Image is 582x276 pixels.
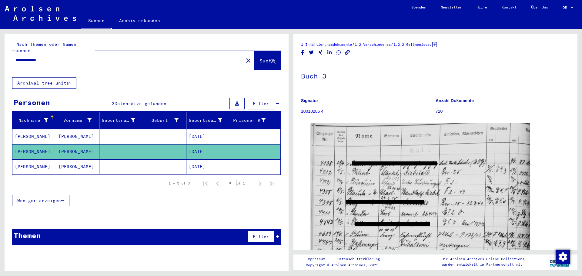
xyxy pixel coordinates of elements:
button: Filter [248,98,274,109]
span: / [430,42,432,47]
div: Vorname [59,117,92,124]
a: 1.2 Verschiedenes [355,42,391,47]
div: Geburtsdatum [189,117,222,124]
div: Nachname [15,115,56,125]
mat-cell: [PERSON_NAME] [12,129,56,144]
mat-label: Nach Themen oder Namen suchen [14,42,76,53]
button: Share on Xing [317,49,324,56]
div: Geburtsname [102,117,135,124]
a: Suchen [81,13,112,29]
span: Filter [253,234,269,239]
a: 1.2.2 Gefängnisse [393,42,430,47]
mat-cell: [PERSON_NAME] [56,159,100,174]
span: Weniger anzeigen [17,198,61,203]
div: Geburt‏ [145,117,179,124]
p: Die Arolsen Archives Online-Collections [442,256,524,262]
button: Share on Twitter [308,49,315,56]
mat-cell: [DATE] [186,144,230,159]
a: Archiv erkunden [112,13,167,28]
div: Geburtsdatum [189,115,230,125]
button: Clear [242,54,254,66]
mat-header-cell: Prisoner # [230,112,281,129]
div: Prisoner # [232,117,266,124]
div: Vorname [59,115,99,125]
mat-header-cell: Geburt‏ [143,112,187,129]
mat-header-cell: Geburtsname [99,112,143,129]
p: 720 [436,108,570,115]
mat-icon: close [245,57,252,64]
p: wurden entwickelt in Partnerschaft mit [442,262,524,267]
span: / [352,42,355,47]
div: Geburtsname [102,115,143,125]
button: Archival tree units [12,77,76,89]
a: 1 Inhaftierungsdokumente [301,42,352,47]
span: / [391,42,393,47]
div: Prisoner # [232,115,273,125]
mat-header-cell: Geburtsdatum [186,112,230,129]
button: Share on Facebook [299,49,306,56]
button: Previous page [212,177,224,189]
button: Weniger anzeigen [12,195,69,206]
span: 3 [112,101,115,106]
mat-header-cell: Nachname [12,112,56,129]
mat-cell: [DATE] [186,159,230,174]
mat-cell: [PERSON_NAME] [12,159,56,174]
b: Anzahl Dokumente [436,98,474,103]
mat-cell: [PERSON_NAME] [56,129,100,144]
div: Nachname [15,117,48,124]
img: yv_logo.png [548,254,571,269]
button: Filter [248,231,274,242]
mat-cell: [DATE] [186,129,230,144]
div: | [306,256,387,262]
span: DE [563,5,569,10]
a: Datenschutzerklärung [333,256,387,262]
div: Themen [14,230,41,241]
button: Last page [266,177,278,189]
div: Personen [14,97,50,108]
a: 10010286 4 [301,109,323,114]
a: Impressum [306,256,330,262]
img: Zustimmung ändern [556,250,570,264]
b: Signatur [301,98,318,103]
button: Share on WhatsApp [336,49,342,56]
mat-header-cell: Vorname [56,112,100,129]
p: Copyright © Arolsen Archives, 2021 [306,262,387,268]
img: Arolsen_neg.svg [5,6,76,21]
mat-cell: [PERSON_NAME] [12,144,56,159]
div: 1 – 3 of 3 [169,181,190,186]
span: Filter [253,101,269,106]
button: First page [199,177,212,189]
h1: Buch 3 [301,62,570,89]
button: Next page [254,177,266,189]
span: Datensätze gefunden [115,101,166,106]
mat-cell: [PERSON_NAME] [56,144,100,159]
button: Copy link [344,49,351,56]
div: Geburt‏ [145,115,186,125]
span: Suche [259,58,275,64]
button: Share on LinkedIn [326,49,333,56]
button: Suche [254,51,281,70]
div: of 1 [224,180,254,186]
